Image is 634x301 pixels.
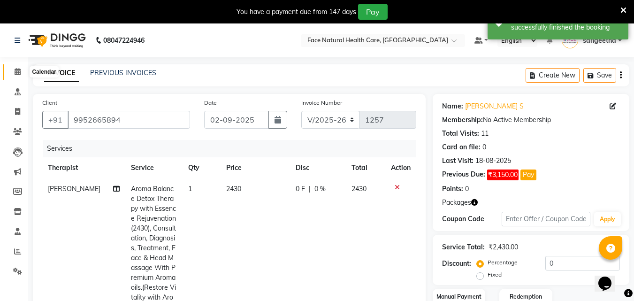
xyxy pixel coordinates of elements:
iframe: chat widget [595,263,625,292]
div: Previous Due: [442,170,485,180]
th: Service [125,157,183,178]
div: Name: [442,101,463,111]
div: successfully finished the booking [511,23,621,32]
button: Save [583,68,616,83]
button: Pay [520,170,536,180]
span: 1 [188,185,192,193]
button: Apply [594,212,621,226]
span: [PERSON_NAME] [48,185,100,193]
label: Manual Payment [436,293,481,301]
label: Percentage [488,258,518,267]
div: 11 [481,129,489,139]
div: Service Total: [442,242,485,252]
img: logo [24,27,88,54]
div: Discount: [442,259,471,269]
div: Total Visits: [442,129,479,139]
a: PREVIOUS INVOICES [90,69,156,77]
div: Last Visit: [442,156,474,166]
label: Redemption [510,293,542,301]
span: Packages [442,198,471,208]
th: Therapist [42,157,125,178]
label: Invoice Number [301,99,342,107]
div: 0 [465,184,469,194]
div: No Active Membership [442,115,620,125]
img: sangeetha [562,32,578,48]
span: 0 F [296,184,305,194]
th: Total [346,157,386,178]
button: +91 [42,111,69,129]
div: Points: [442,184,463,194]
div: Card on file: [442,142,481,152]
b: 08047224946 [103,27,145,54]
span: sangeetha [583,36,616,46]
th: Disc [290,157,346,178]
div: 18-08-2025 [475,156,511,166]
div: Membership: [442,115,483,125]
div: ₹2,430.00 [489,242,518,252]
span: | [309,184,311,194]
div: Services [43,140,423,157]
label: Fixed [488,270,502,279]
span: 2430 [226,185,241,193]
label: Client [42,99,57,107]
span: 2430 [351,185,367,193]
th: Qty [183,157,221,178]
th: Action [385,157,416,178]
div: You have a payment due from 147 days [237,7,356,17]
label: Date [204,99,217,107]
span: 0 % [314,184,326,194]
button: Create New [526,68,580,83]
div: Calendar [30,66,58,77]
input: Enter Offer / Coupon Code [502,212,590,226]
a: [PERSON_NAME] S [465,101,524,111]
button: Pay [358,4,388,20]
span: ₹3,150.00 [487,170,519,180]
div: Coupon Code [442,214,501,224]
th: Price [221,157,290,178]
div: 0 [482,142,486,152]
input: Search by Name/Mobile/Email/Code [68,111,190,129]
